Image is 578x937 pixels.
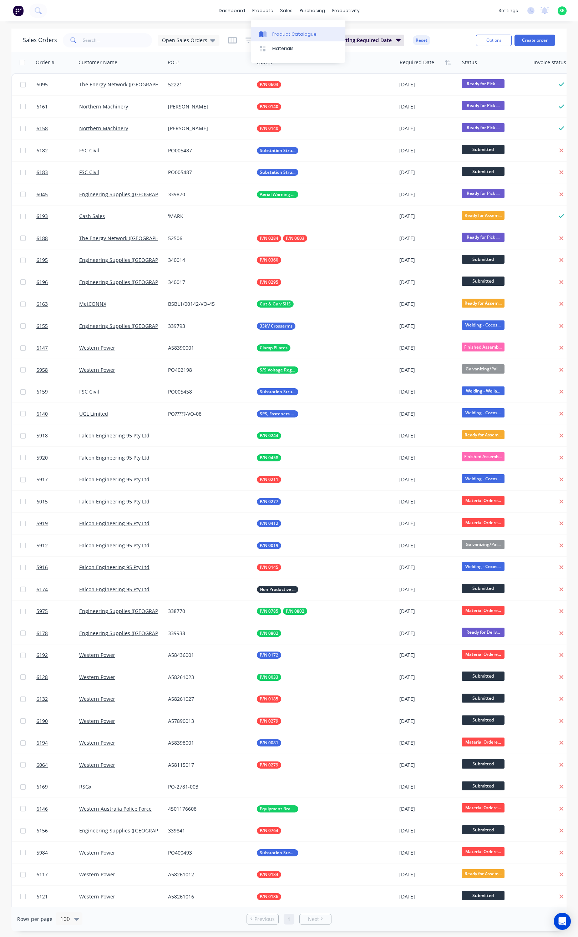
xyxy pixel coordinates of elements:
[399,520,456,527] div: [DATE]
[168,125,247,132] div: [PERSON_NAME]
[260,586,295,593] span: Non Productive Tasks
[257,608,307,615] button: P/N 0785P/N 0802
[400,59,434,66] div: Required Date
[168,147,247,154] div: PO005487
[260,630,278,637] span: P/N 0802
[36,564,48,571] span: 5916
[36,235,48,242] span: 6188
[168,388,247,395] div: PO005458
[257,542,281,549] button: P/N 0019
[36,118,79,139] a: 6158
[399,630,456,637] div: [DATE]
[79,125,128,132] a: Northern Machinery
[79,893,115,900] a: Western Power
[168,630,247,637] div: 339938
[36,820,79,841] a: 6156
[260,366,295,374] span: S/S Voltage Reg Lids
[79,542,149,549] a: Falcon Engineering 95 Pty Ltd
[79,695,115,702] a: Western Power
[79,498,149,505] a: Falcon Engineering 95 Pty Ltd
[168,674,247,681] div: A58261023
[260,257,278,264] span: P/N 0360
[36,447,79,469] a: 5920
[36,344,48,351] span: 6147
[260,432,278,439] span: P/N 0244
[257,805,298,812] button: Equipment Brackets
[79,476,149,483] a: Falcon Engineering 95 Pty Ltd
[260,695,278,703] span: P/N 0185
[260,761,278,769] span: P/N 0279
[257,81,281,88] button: P/N 0603
[462,650,505,659] span: Material Ordere...
[251,41,345,56] a: Materials
[257,476,281,483] button: P/N 0211
[79,586,149,593] a: Falcon Engineering 95 Pty Ltd
[168,59,179,66] div: PO #
[257,366,298,374] button: S/S Voltage Reg Lids
[79,739,115,746] a: Western Power
[462,408,505,417] span: Welding - Cocos...
[399,586,456,593] div: [DATE]
[260,805,295,812] span: Equipment Brackets
[260,410,295,417] span: SPS, Fasteners & Buy IN
[462,715,505,724] span: Submitted
[462,320,505,329] span: Welding - Cocos...
[36,688,79,710] a: 6132
[462,474,505,483] span: Welding - Cocos...
[462,364,505,373] span: Galvanizing/Pai...
[399,410,456,417] div: [DATE]
[399,432,456,439] div: [DATE]
[257,454,281,461] button: P/N 0458
[79,366,115,373] a: Western Power
[36,81,48,88] span: 6095
[257,586,298,593] button: Non Productive Tasks
[462,167,505,176] span: Submitted
[36,718,48,725] span: 6190
[257,323,295,330] button: 33kV Crossarms
[36,300,48,308] span: 6163
[286,608,304,615] span: P/N 0802
[79,871,115,878] a: Western Power
[168,300,247,308] div: BSBL1/00142-VO-45
[260,388,295,395] span: Substation Structural Steel
[36,323,48,330] span: 6155
[168,608,247,615] div: 338770
[36,410,48,417] span: 6140
[260,608,278,615] span: P/N 0785
[514,35,555,46] button: Create order
[257,674,281,681] button: P/N 0033
[257,344,290,351] button: Clamp PLates
[399,191,456,198] div: [DATE]
[79,432,149,439] a: Falcon Engineering 95 Pty Ltd
[462,145,505,154] span: Submitted
[399,476,456,483] div: [DATE]
[399,388,456,395] div: [DATE]
[334,35,405,46] button: Sorting:Required Date
[257,739,281,746] button: P/N 0081
[79,323,201,329] a: Engineering Supplies ([GEOGRAPHIC_DATA]) Pty Ltd
[79,300,106,307] a: MetCONNX
[36,732,79,754] a: 6194
[462,255,505,264] span: Submitted
[257,147,298,154] button: Substation Structural Steel
[168,718,247,725] div: A57890013
[36,476,48,483] span: 5917
[260,739,278,746] span: P/N 0081
[495,5,522,16] div: settings
[36,184,79,205] a: 6045
[249,5,277,16] div: products
[399,213,456,220] div: [DATE]
[36,96,79,117] a: 6161
[251,27,345,41] a: Product Catalogue
[257,871,281,878] button: P/N 0184
[257,827,281,834] button: P/N 0764
[462,606,505,615] span: Material Ordere...
[329,5,363,16] div: productivity
[257,410,298,417] button: SPS, Fasteners & Buy IN
[79,827,201,834] a: Engineering Supplies ([GEOGRAPHIC_DATA]) Pty Ltd
[399,169,456,176] div: [DATE]
[296,5,329,16] div: purchasing
[36,228,79,249] a: 6188
[462,211,505,220] span: Ready for Assem...
[168,323,247,330] div: 339793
